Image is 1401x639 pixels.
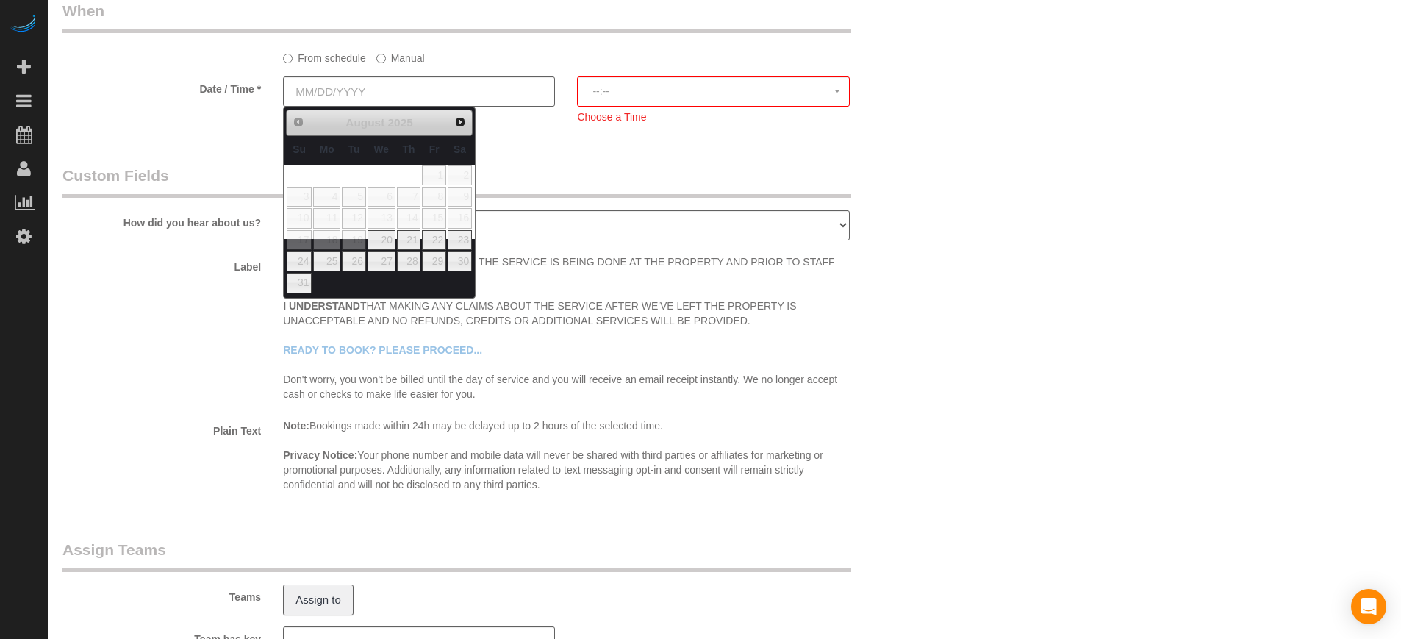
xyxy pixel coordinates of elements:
[368,230,395,250] a: 20
[51,418,272,438] label: Plain Text
[448,208,472,228] span: 16
[342,230,365,250] span: 19
[403,143,415,155] span: Thursday
[422,165,445,185] span: 1
[422,251,445,271] a: 29
[373,143,389,155] span: Wednesday
[283,54,293,63] input: From schedule
[283,107,555,124] div: Choose a Date
[422,187,445,207] span: 8
[283,344,482,356] span: READY TO BOOK? PLEASE PROCEED...
[448,230,472,250] a: 23
[348,143,360,155] span: Tuesday
[9,15,38,35] img: Automaid Logo
[51,254,272,274] label: Label
[397,230,421,250] a: 21
[448,165,472,185] span: 2
[283,254,849,401] p: WHILE THE SERVICE IS BEING DONE AT THE PROPERTY AND PRIOR TO STAFF LEAVING. THAT MAKING ANY CLAIM...
[287,208,312,228] span: 10
[283,46,366,65] label: From schedule
[62,165,851,198] legend: Custom Fields
[368,251,395,271] a: 27
[287,230,312,250] span: 17
[577,104,849,124] div: Choose a Time
[288,112,309,132] a: Prev
[342,187,365,207] span: 5
[313,187,340,207] span: 4
[51,210,272,230] label: How did you hear about us?
[368,208,395,228] span: 13
[283,585,354,615] button: Assign to
[592,85,834,97] span: --:--
[287,273,312,293] a: 31
[51,76,272,96] label: Date / Time *
[51,585,272,604] label: Teams
[283,418,849,492] p: Bookings made within 24h may be delayed up to 2 hours of the selected time. Your phone number and...
[313,208,340,228] span: 11
[342,208,365,228] span: 12
[1351,589,1386,624] div: Open Intercom Messenger
[287,251,312,271] a: 24
[342,251,365,271] a: 26
[345,116,384,129] span: August
[388,116,413,129] span: 2025
[293,143,306,155] span: Sunday
[450,112,470,132] a: Next
[293,116,304,128] span: Prev
[287,187,312,207] span: 3
[454,116,466,128] span: Next
[283,449,357,461] strong: Privacy Notice:
[376,46,425,65] label: Manual
[313,230,340,250] span: 18
[422,230,445,250] a: 22
[429,143,440,155] span: Friday
[448,187,472,207] span: 9
[320,143,334,155] span: Monday
[397,187,421,207] span: 7
[368,187,395,207] span: 6
[283,420,309,432] strong: Note:
[313,251,340,271] a: 25
[422,208,445,228] span: 15
[448,251,472,271] a: 30
[283,300,360,312] strong: I UNDERSTAND
[283,76,555,107] input: MM/DD/YYYY
[577,76,849,107] button: --:--
[397,208,421,228] span: 14
[62,539,851,572] legend: Assign Teams
[397,251,421,271] a: 28
[454,143,466,155] span: Saturday
[376,54,386,63] input: Manual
